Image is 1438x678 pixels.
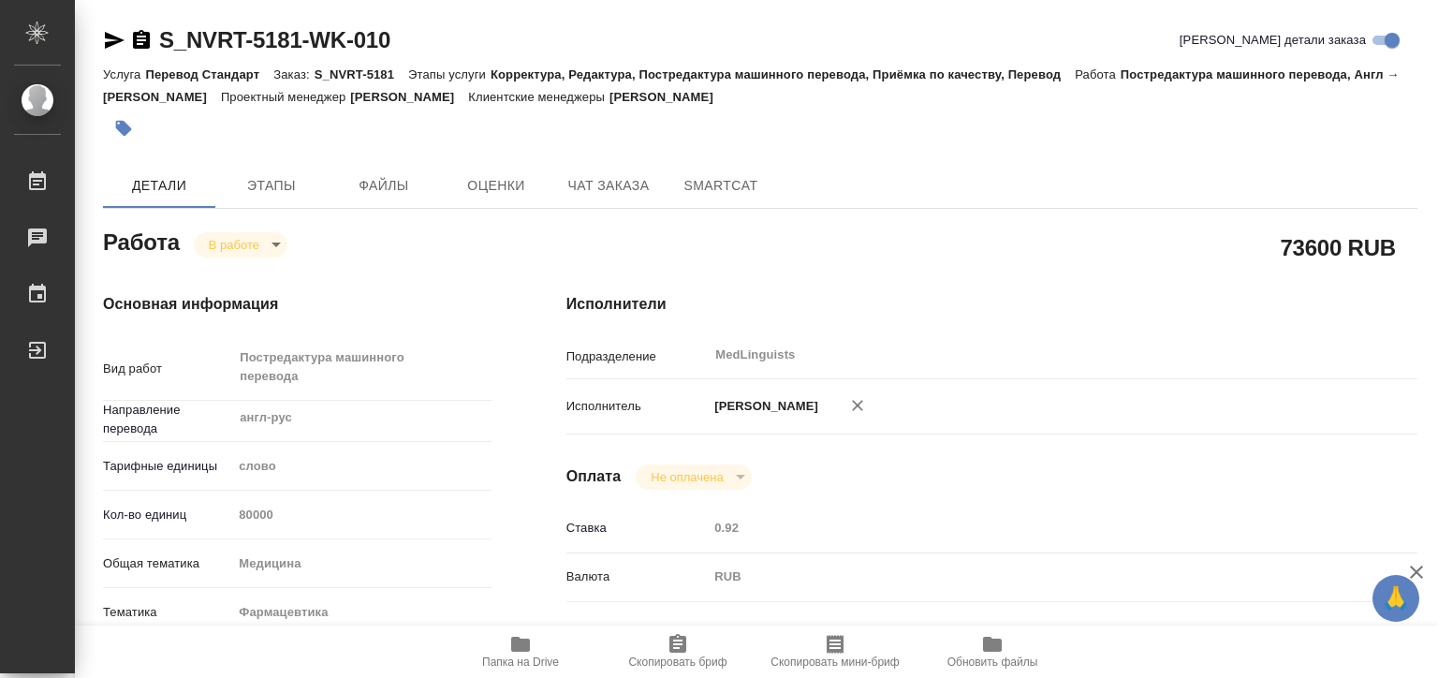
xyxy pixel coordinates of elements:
p: Этапы услуги [408,67,491,81]
span: Папка на Drive [482,656,559,669]
p: Перевод Стандарт [145,67,273,81]
p: Ставка [566,519,709,538]
button: Добавить тэг [103,108,144,149]
p: Услуга [103,67,145,81]
p: Общая тематика [103,554,232,573]
p: Исполнитель [566,397,709,416]
span: Обновить файлы [947,656,1038,669]
button: Скопировать бриф [599,626,756,678]
div: RUB [708,561,1346,593]
div: В работе [636,464,751,490]
button: В работе [203,237,265,253]
button: Скопировать мини-бриф [756,626,914,678]
p: [PERSON_NAME] [350,90,468,104]
p: Проектный менеджер [221,90,350,104]
p: Корректура, Редактура, Постредактура машинного перевода, Приёмка по качеству, Перевод [491,67,1075,81]
span: Скопировать мини-бриф [770,656,899,669]
button: Скопировать ссылку [130,29,153,52]
p: Подразделение [566,347,709,366]
h2: 73600 RUB [1280,231,1396,263]
span: Детали [114,174,204,198]
p: Вид работ [103,360,232,378]
span: Файлы [339,174,429,198]
p: Направление перевода [103,401,232,438]
h4: Исполнители [566,293,1417,316]
div: Медицина [232,548,491,580]
div: В работе [194,232,287,258]
h4: Основная информация [103,293,492,316]
button: 🙏 [1372,575,1419,622]
p: [PERSON_NAME] [609,90,727,104]
span: SmartCat [676,174,766,198]
p: Клиентские менеджеры [468,90,609,104]
p: Заказ: [273,67,314,81]
h4: Оплата [566,465,622,488]
span: Скопировать бриф [628,656,726,669]
button: Обновить файлы [914,626,1071,678]
span: Чат заказа [564,174,653,198]
button: Папка на Drive [442,626,599,678]
span: 🙏 [1380,579,1412,618]
a: S_NVRT-5181-WK-010 [159,27,390,52]
p: Работа [1075,67,1121,81]
p: S_NVRT-5181 [315,67,408,81]
button: Скопировать ссылку для ЯМессенджера [103,29,125,52]
p: Тематика [103,603,232,622]
p: [PERSON_NAME] [708,397,818,416]
button: Удалить исполнителя [837,385,878,426]
span: [PERSON_NAME] детали заказа [1180,31,1366,50]
input: Пустое поле [708,514,1346,541]
p: Валюта [566,567,709,586]
p: Тарифные единицы [103,457,232,476]
span: Этапы [227,174,316,198]
div: слово [232,450,491,482]
p: Кол-во единиц [103,506,232,524]
input: Пустое поле [232,501,491,528]
div: Фармацевтика [232,597,491,628]
h2: Работа [103,224,180,258]
button: Не оплачена [645,469,728,485]
span: Оценки [451,174,541,198]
